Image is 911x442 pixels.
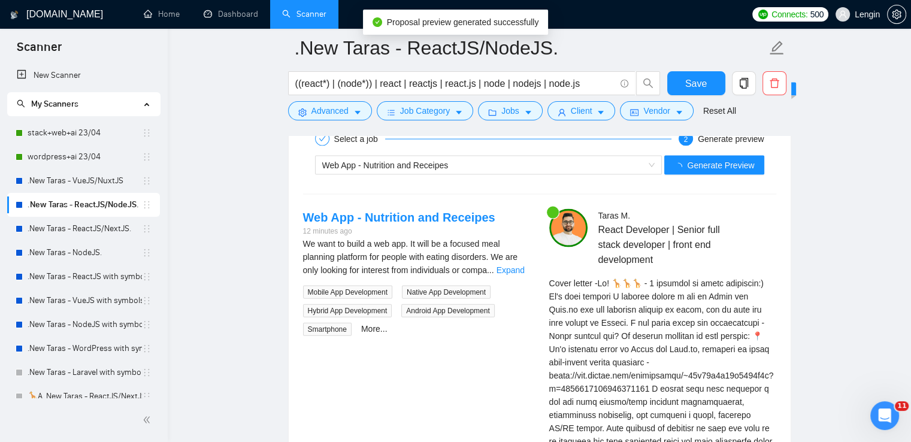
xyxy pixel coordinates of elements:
span: Hybrid App Development [303,304,392,317]
a: .New Taras - NodeJS. [28,241,142,265]
span: caret-down [524,108,532,117]
a: searchScanner [282,9,326,19]
iframe: Intercom live chat [870,401,899,430]
span: Connects: [771,8,807,21]
span: 500 [810,8,823,21]
div: We want to build a web app. It will be a focused meal planning platform for people with eating di... [303,237,530,277]
div: 12 minutes ago [303,226,495,237]
div: Generate preview [698,132,764,146]
a: .New Taras - ReactJS/NodeJS. [28,193,142,217]
span: Jobs [501,104,519,117]
span: holder [142,368,152,377]
span: caret-down [597,108,605,117]
a: Expand [497,265,525,275]
a: New Scanner [17,63,150,87]
span: Client [571,104,592,117]
li: .New Taras - WordPress with symbols [7,337,160,361]
a: 🦒A .New Taras - ReactJS/NextJS usual 23/04 [28,385,142,408]
li: New Scanner [7,63,160,87]
span: Advanced [311,104,349,117]
a: Reset All [703,104,736,117]
input: Scanner name... [295,33,767,63]
span: loading [674,163,687,171]
span: holder [142,272,152,281]
span: 11 [895,401,909,411]
span: user [839,10,847,19]
span: holder [142,152,152,162]
span: caret-down [455,108,463,117]
span: search [17,99,25,108]
button: Save [667,71,725,95]
span: My Scanners [31,99,78,109]
button: userClientcaret-down [547,101,616,120]
a: wordpress+ai 23/04 [28,145,142,169]
span: double-left [143,414,155,426]
span: Scanner [7,38,71,63]
li: .New Taras - VueJS with symbols [7,289,160,313]
img: logo [10,5,19,25]
span: Save [685,76,707,91]
span: delete [763,78,786,89]
span: setting [888,10,906,19]
span: Vendor [643,104,670,117]
span: edit [769,40,785,56]
button: settingAdvancedcaret-down [288,101,372,120]
span: Job Category [400,104,450,117]
span: holder [142,320,152,329]
li: stack+web+ai 23/04 [7,121,160,145]
li: 🦒A .New Taras - ReactJS/NextJS usual 23/04 [7,385,160,408]
button: Generate Preview [664,156,764,175]
li: .New Taras - ReactJS/NextJS. [7,217,160,241]
span: info-circle [621,80,628,87]
span: idcard [630,108,638,117]
span: copy [733,78,755,89]
span: holder [142,248,152,258]
button: idcardVendorcaret-down [620,101,693,120]
a: dashboardDashboard [204,9,258,19]
span: We want to build a web app. It will be a focused meal planning platform for people with eating di... [303,239,518,275]
span: holder [142,200,152,210]
span: holder [142,224,152,234]
div: Select a job [334,132,385,146]
a: stack+web+ai 23/04 [28,121,142,145]
input: Search Freelance Jobs... [295,76,615,91]
span: setting [298,108,307,117]
span: ... [487,265,494,275]
a: homeHome [144,9,180,19]
span: holder [142,296,152,305]
span: holder [142,176,152,186]
span: Android App Development [401,304,494,317]
span: user [558,108,566,117]
span: Smartphone [303,323,352,336]
img: upwork-logo.png [758,10,768,19]
span: My Scanners [17,99,78,109]
button: copy [732,71,756,95]
span: bars [387,108,395,117]
button: setting [887,5,906,24]
span: Web App - Nutrition and Receipes [322,161,449,170]
span: 2 [684,135,688,144]
li: .New Taras - NodeJS with symbols [7,313,160,337]
button: barsJob Categorycaret-down [377,101,473,120]
span: New [774,84,791,94]
a: .New Taras - VueJS with symbols [28,289,142,313]
span: search [637,78,659,89]
span: Generate Preview [687,159,754,172]
span: caret-down [353,108,362,117]
span: React Developer | Senior full stack developer | front end development [598,222,740,267]
a: .New Taras - VueJS/NuxtJS [28,169,142,193]
img: c1NLmzrk-0pBZjOo1nLSJnOz0itNHKTdmMHAt8VIsLFzaWqqsJDJtcFyV3OYvrqgu3 [549,209,588,247]
span: holder [142,392,152,401]
a: More... [361,324,388,334]
span: Mobile App Development [303,286,392,299]
a: .New Taras - ReactJS with symbols [28,265,142,289]
span: caret-down [675,108,683,117]
a: Web App - Nutrition and Receipes [303,211,495,224]
span: Proposal preview generated successfully [387,17,539,27]
span: holder [142,128,152,138]
li: .New Taras - ReactJS with symbols [7,265,160,289]
span: check [319,135,326,143]
span: holder [142,344,152,353]
button: folderJobscaret-down [478,101,543,120]
li: wordpress+ai 23/04 [7,145,160,169]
